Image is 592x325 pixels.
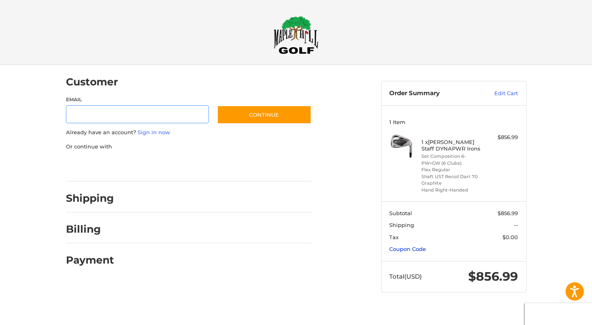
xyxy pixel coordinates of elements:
[389,222,414,228] span: Shipping
[66,76,118,88] h2: Customer
[66,223,114,236] h2: Billing
[421,139,484,152] h4: 1 x [PERSON_NAME] Staff DYNAPWR Irons
[421,166,484,173] li: Flex Regular
[525,303,592,325] iframe: Google Customer Reviews
[132,159,193,173] iframe: PayPal-paylater
[389,246,426,252] a: Coupon Code
[502,234,518,240] span: $0.00
[468,269,518,284] span: $856.99
[389,273,422,280] span: Total (USD)
[514,222,518,228] span: --
[421,187,484,194] li: Hand Right-Handed
[63,159,124,173] iframe: PayPal-paypal
[486,133,518,142] div: $856.99
[66,192,114,205] h2: Shipping
[498,210,518,216] span: $856.99
[421,153,484,166] li: Set Composition 6-PW+GW (6 Clubs)
[66,129,311,137] p: Already have an account?
[389,89,477,98] h3: Order Summary
[217,105,311,124] button: Continue
[389,210,412,216] span: Subtotal
[201,159,262,173] iframe: PayPal-venmo
[66,254,114,266] h2: Payment
[477,89,518,98] a: Edit Cart
[66,143,311,151] p: Or continue with
[66,96,209,103] label: Email
[389,119,518,125] h3: 1 Item
[389,234,399,240] span: Tax
[421,173,484,187] li: Shaft UST Recoil Dart 70 Graphite
[274,16,318,54] img: Maple Hill Golf
[138,129,170,135] a: Sign in now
